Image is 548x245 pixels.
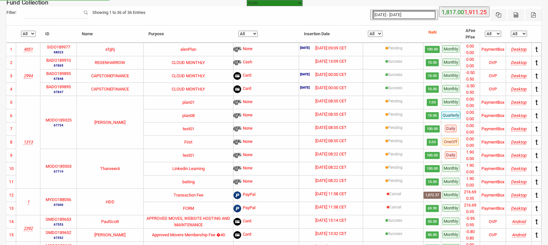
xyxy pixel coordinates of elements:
[481,179,504,185] div: PaymentBox
[535,85,538,94] span: t
[243,152,253,159] span: None
[461,63,480,69] li: 0.00
[6,162,16,175] td: 10
[481,205,504,212] div: PaymentBox
[389,204,401,210] label: Cancel
[511,166,526,171] i: Mozilla/5.0 (Windows NT 10.0; Win64; x64) AppleWebKit/537.36 (KHTML, like Gecko) Chrome/137.0.0.0...
[46,90,71,94] small: 67847
[443,138,459,145] span: OneOff
[535,98,538,107] span: t
[315,85,347,91] label: [DATE] 00:00 CET
[481,192,504,198] div: PaymentBox
[46,216,71,223] label: SMDO189653
[24,47,33,52] i: sivakumar
[243,46,253,53] span: None
[481,139,504,145] div: PaymentBox
[388,178,403,184] label: Pending
[426,72,439,80] span: 10.00
[511,126,526,131] i: Mozilla/5.0 (Windows NT 10.0; Win64; x64) AppleWebKit/537.36 (KHTML, like Gecko) Chrome/138.0.0.0...
[461,83,480,89] li: -0.50
[461,142,480,149] li: 0.00
[489,73,497,79] div: OVP
[77,188,144,215] td: HDD
[315,217,347,224] label: [DATE] 15:14 CET
[46,222,71,227] small: 67553
[511,113,526,118] i: Mozilla/5.0 (Windows NT 10.0; Win64; x64) AppleWebKit/537.36 (KHTML, like Gecko) Chrome/138.0.0.0...
[426,178,439,186] span: 10.00
[461,229,480,235] li: -0.80
[461,176,480,182] li: 1.90
[46,57,71,64] label: BADO189910
[535,191,538,200] span: t
[315,164,347,171] label: [DATE] 08:22 CET
[315,111,347,118] label: [DATE] 08:55 CET
[6,228,16,241] td: 15
[461,208,480,215] li: 0.35
[426,86,439,93] span: 10.00
[77,215,144,228] td: PaulScott
[388,45,403,51] label: Pending
[442,218,459,225] span: Monthly
[511,193,526,197] i: Mozilla/5.0 (Windows NT 10.0; Win64; x64) AppleWebKit/537.36 (KHTML, like Gecko) Chrome/137.0.0.0...
[461,89,480,96] li: 0.50
[388,59,402,64] label: Success
[6,202,16,215] td: 13
[425,46,440,53] span: 100.00
[388,112,403,117] label: Pending
[144,202,233,215] td: FCRM
[461,215,480,222] li: -0.95
[77,26,144,43] th: Name
[24,73,33,78] i: belight cloud
[461,222,480,228] li: 0.95
[77,43,144,56] td: sfghj
[23,6,88,19] input: Filter:
[46,63,71,68] small: 67865
[461,49,480,56] li: 0.00
[388,125,403,131] label: Pending
[46,70,71,77] label: BADO189895
[511,100,526,105] i: Mozilla/5.0 (Windows NT 10.0; Win64; x64) AppleWebKit/537.36 (KHTML, like Gecko) Chrome/138.0.0.0...
[511,47,526,52] i: Mozilla/5.0 (Windows NT 10.0; Win64; x64) AppleWebKit/537.36 (KHTML, like Gecko) Chrome/138.0.0.0...
[144,82,233,96] td: CLOUD MONTHLY
[315,230,347,237] label: [DATE] 13:32 CET
[47,50,70,55] small: 68023
[535,151,538,160] span: t
[508,9,524,21] button: CSV
[445,151,457,159] span: Daily
[144,26,233,43] th: Purpose
[243,178,253,186] span: None
[300,46,310,49] label: [DATE]
[461,129,480,135] li: 0.00
[441,112,460,119] span: Quarterly
[388,98,403,104] label: Pending
[144,109,233,122] td: plan08
[481,126,504,132] div: PaymentBox
[77,149,144,188] td: ThanveerA
[6,135,16,149] td: 8
[388,151,403,157] label: Pending
[243,99,253,106] span: None
[461,43,480,49] li: 0.00
[461,149,480,155] li: 1.90
[388,231,402,237] label: [{
[88,6,150,19] div: Showing 1 to 36 of 36 Entries
[481,112,504,119] div: PaymentBox
[6,69,16,82] td: 3
[461,116,480,122] li: 0.00
[144,122,233,135] td: test01
[46,169,71,174] small: 67719
[466,34,475,40] li: PFee
[481,99,504,106] div: PaymentBox
[144,188,233,202] td: Transaction Fee
[511,179,526,184] i: Mozilla/5.0 (Windows NT 10.0; Win64; x64) AppleWebKit/537.36 (KHTML, like Gecko) Chrome/137.0.0.0...
[243,112,253,120] span: None
[46,202,71,207] small: 67660
[442,8,464,17] label: 1,817.00
[425,152,440,159] span: 100.00
[6,82,16,96] td: 4
[461,69,480,76] li: -0.50
[315,98,347,104] label: [DATE] 08:55 CET
[426,218,439,225] span: 50.00
[511,140,526,144] i: Mozilla/5.0 (Windows NT 10.0; Win64; x64) AppleWebKit/537.36 (KHTML, like Gecko) Chrome/138.0.0.0...
[461,235,480,241] li: 0.80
